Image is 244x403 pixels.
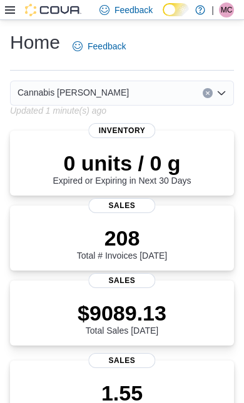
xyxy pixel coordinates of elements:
span: Inventory [88,123,155,138]
span: Sales [88,198,155,213]
div: Total Sales [DATE] [78,301,166,336]
p: | [211,2,214,17]
p: $9089.13 [78,301,166,326]
span: Sales [88,273,155,288]
div: Mike Cochrane [219,2,234,17]
h1: Home [10,30,60,55]
img: Cova [25,4,81,16]
p: 0 units / 0 g [53,151,191,176]
span: Sales [88,353,155,368]
span: Feedback [114,4,153,16]
button: Open list of options [216,88,226,98]
input: Dark Mode [163,3,189,16]
div: Expired or Expiring in Next 30 Days [53,151,191,186]
button: Clear input [203,88,213,98]
span: Cannabis [PERSON_NAME] [18,85,129,100]
div: Total # Invoices [DATE] [77,226,167,261]
span: MC [221,2,233,17]
span: Feedback [88,40,126,52]
p: 208 [77,226,167,251]
a: Feedback [68,34,131,59]
p: Updated 1 minute(s) ago [10,106,106,116]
